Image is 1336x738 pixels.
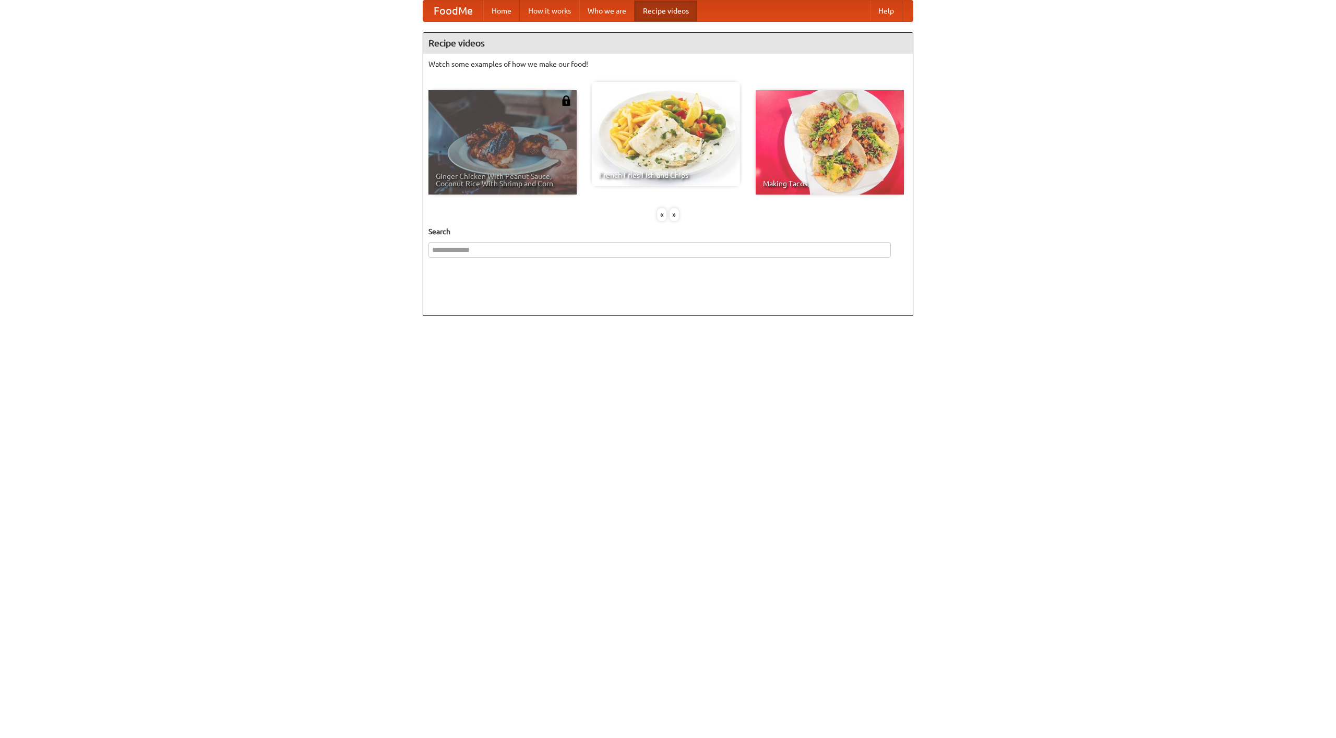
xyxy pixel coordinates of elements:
h4: Recipe videos [423,33,913,54]
div: « [657,208,666,221]
a: Home [483,1,520,21]
div: » [670,208,679,221]
a: Making Tacos [756,90,904,195]
a: Who we are [579,1,635,21]
a: Recipe videos [635,1,697,21]
span: French Fries Fish and Chips [599,172,733,179]
img: 483408.png [561,95,571,106]
a: How it works [520,1,579,21]
a: French Fries Fish and Chips [592,82,740,186]
h5: Search [428,226,908,237]
a: FoodMe [423,1,483,21]
p: Watch some examples of how we make our food! [428,59,908,69]
a: Help [870,1,902,21]
span: Making Tacos [763,180,897,187]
